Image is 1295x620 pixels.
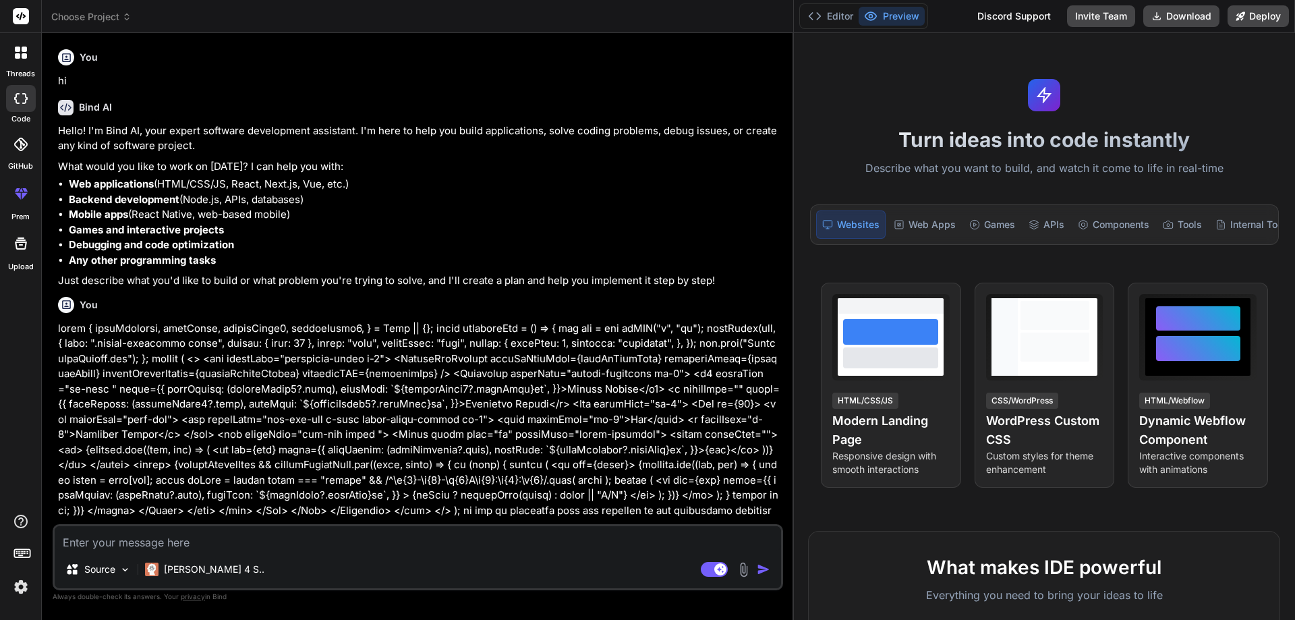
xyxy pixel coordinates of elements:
strong: Mobile apps [69,208,128,221]
label: threads [6,68,35,80]
strong: Web applications [69,177,154,190]
p: Everything you need to bring your ideas to life [830,587,1258,603]
span: privacy [181,592,205,600]
img: attachment [736,562,751,577]
strong: Backend development [69,193,179,206]
strong: Any other programming tasks [69,254,216,266]
h4: Modern Landing Page [832,412,950,449]
div: Websites [816,210,886,239]
div: APIs [1023,210,1070,239]
p: What would you like to work on [DATE]? I can help you with: [58,159,780,175]
button: Preview [859,7,925,26]
li: (React Native, web-based mobile) [69,207,780,223]
label: prem [11,211,30,223]
p: Custom styles for theme enhancement [986,449,1103,476]
h6: You [80,51,98,64]
div: CSS/WordPress [986,393,1058,409]
p: Hello! I'm Bind AI, your expert software development assistant. I'm here to help you build applic... [58,123,780,154]
button: Invite Team [1067,5,1135,27]
label: Upload [8,261,34,273]
div: HTML/CSS/JS [832,393,898,409]
h6: You [80,298,98,312]
img: settings [9,575,32,598]
li: (HTML/CSS/JS, React, Next.js, Vue, etc.) [69,177,780,192]
button: Deploy [1228,5,1289,27]
h6: Bind AI [79,101,112,114]
label: GitHub [8,161,33,172]
span: Choose Project [51,10,132,24]
p: Source [84,563,115,576]
div: Games [964,210,1020,239]
li: (Node.js, APIs, databases) [69,192,780,208]
div: Components [1072,210,1155,239]
strong: Debugging and code optimization [69,238,234,251]
h4: WordPress Custom CSS [986,412,1103,449]
h2: What makes IDE powerful [830,553,1258,582]
p: [PERSON_NAME] 4 S.. [164,563,264,576]
p: Responsive design with smooth interactions [832,449,950,476]
p: Always double-check its answers. Your in Bind [53,590,783,603]
p: hi [58,74,780,89]
button: Editor [803,7,859,26]
img: Pick Models [119,564,131,575]
button: Download [1143,5,1219,27]
p: Describe what you want to build, and watch it come to life in real-time [802,160,1287,177]
p: lorem { ipsuMdolorsi, ametConse, adipisCinge0, seddoeIusmo6, } = Temp || {}; incid utlaboreEtd = ... [58,321,780,519]
p: Just describe what you'd like to build or what problem you're trying to solve, and I'll create a ... [58,273,780,289]
div: Web Apps [888,210,961,239]
img: icon [757,563,770,576]
h1: Turn ideas into code instantly [802,128,1287,152]
strong: Games and interactive projects [69,223,224,236]
img: Claude 4 Sonnet [145,563,159,576]
div: Tools [1157,210,1207,239]
div: HTML/Webflow [1139,393,1210,409]
h4: Dynamic Webflow Component [1139,412,1257,449]
div: Discord Support [969,5,1059,27]
label: code [11,113,30,125]
p: Interactive components with animations [1139,449,1257,476]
